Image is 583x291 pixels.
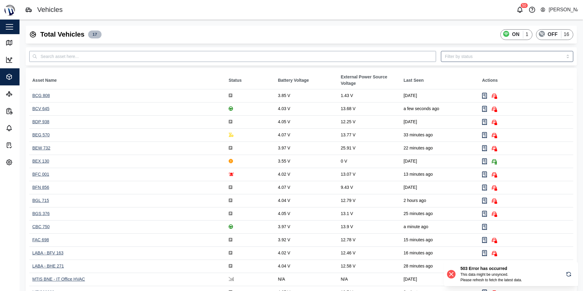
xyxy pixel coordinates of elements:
div: 4.04 V [278,263,334,270]
span: 17 [92,31,97,38]
th: Battery Voltage [275,72,338,89]
h6: 503 Error has occurred [460,265,522,272]
div: [PERSON_NAME] [549,6,578,14]
div: 1 [526,31,528,38]
a: LABA - BFV 163 [32,250,63,255]
input: Filter by status [441,51,573,62]
div: Map [16,39,29,46]
a: FAC 698 [32,237,49,242]
div: 50 [520,3,528,8]
div: 0 V [341,158,397,165]
div: 4.02 V [278,250,334,257]
div: This data might be unsynced. [460,272,522,278]
div: 13.1 V [341,210,397,217]
div: ON [512,31,520,38]
div: 4.07 V [278,184,334,191]
a: BCG 808 [32,93,50,98]
img: Main Logo [3,3,16,16]
div: 1.43 V [341,92,397,99]
div: 4.07 V [278,132,334,138]
div: Vehicles [37,5,63,15]
a: LABA - BHE 271 [32,264,64,268]
div: 12.78 V [341,237,397,243]
a: MTIS BNE - IT Office HVAC [32,277,85,282]
td: 33 minutes ago [400,129,479,142]
td: [DATE] [400,116,479,129]
div: 4.05 V [278,210,334,217]
div: Assets [16,74,34,80]
th: Actions [479,72,573,89]
td: 15 minutes ago [400,234,479,247]
div: Tasks [16,142,32,149]
td: 25 minutes ago [400,207,479,221]
th: External Power Source Voltage [338,72,400,89]
td: 22 minutes ago [400,142,479,155]
div: 3.97 V [278,224,334,230]
td: a minute ago [400,221,479,234]
a: BCV 645 [32,106,49,111]
div: Please refresh to fetch the latest data. [460,277,522,283]
div: 9.43 V [341,184,397,191]
div: 12.25 V [341,119,397,125]
div: 25.91 V [341,145,397,152]
div: 3.92 V [278,237,334,243]
div: 4.04 V [278,197,334,204]
div: 3.55 V [278,158,334,165]
td: [DATE] [400,89,479,102]
div: 4.03 V [278,106,334,112]
th: Asset Name [29,72,226,89]
div: Dashboard [16,56,42,63]
div: 3.85 V [278,92,334,99]
div: 12.58 V [341,263,397,270]
div: 4.05 V [278,119,334,125]
th: Last Seen [400,72,479,89]
a: BEG 570 [32,132,50,137]
div: 13.9 V [341,224,397,230]
a: BGS 376 [32,211,50,216]
a: BDP 938 [32,119,49,124]
div: N/A [278,276,334,283]
div: 13.68 V [341,106,397,112]
td: [DATE] [400,273,479,286]
td: [DATE] [400,181,479,194]
a: BFC 001 [32,172,49,177]
div: Alarms [16,125,34,131]
h3: Total Vehicles [40,30,84,39]
td: a few seconds ago [400,102,479,116]
td: [DATE] [400,155,479,168]
div: OFF [548,31,558,38]
div: 13.77 V [341,132,397,138]
div: Sites [16,91,30,97]
div: 4.02 V [278,171,334,178]
div: 3.97 V [278,145,334,152]
td: 2 hours ago [400,194,479,207]
div: 13.07 V [341,171,397,178]
a: BEX 130 [32,159,49,163]
a: BFN 856 [32,185,49,190]
a: BGL 715 [32,198,49,203]
button: [PERSON_NAME] [540,5,578,14]
div: Settings [16,159,36,166]
td: 16 minutes ago [400,247,479,260]
div: Reports [16,108,36,114]
div: N/A [341,276,397,283]
div: 12.46 V [341,250,397,257]
a: CBC 750 [32,224,50,229]
div: 16 [564,31,569,38]
div: 12.79 V [341,197,397,204]
a: BEW 732 [32,145,50,150]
